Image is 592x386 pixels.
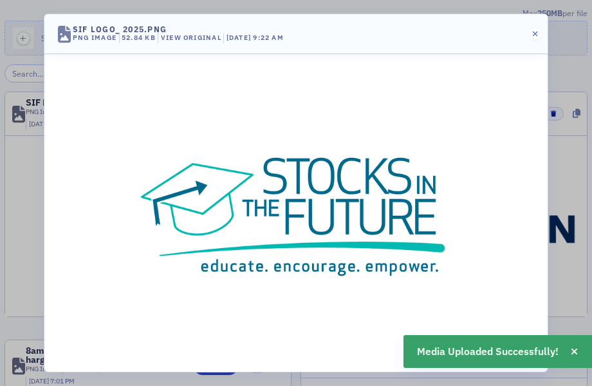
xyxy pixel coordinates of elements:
[119,33,156,43] div: 52.84 kB
[73,25,167,33] div: SIF Logo_ 2025.png
[161,33,221,42] a: View Original
[417,344,559,360] span: Media Uploaded Successfully!
[227,33,254,42] span: [DATE]
[253,33,284,42] span: 9:22 AM
[73,33,116,43] div: PNG Image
